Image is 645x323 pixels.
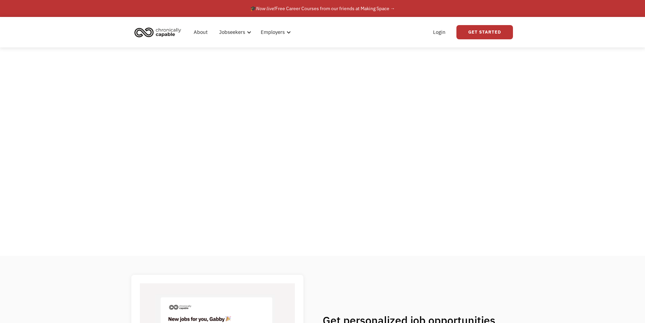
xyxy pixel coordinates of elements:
a: home [132,25,186,40]
a: Get Started [456,25,513,39]
a: Login [429,21,450,43]
img: Chronically Capable logo [132,25,183,40]
em: Now live! [256,5,275,12]
a: About [190,21,212,43]
div: 🎓 Free Career Courses from our friends at Making Space → [250,4,395,13]
div: Employers [257,21,293,43]
div: Employers [261,28,285,36]
div: Jobseekers [215,21,253,43]
div: Jobseekers [219,28,245,36]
